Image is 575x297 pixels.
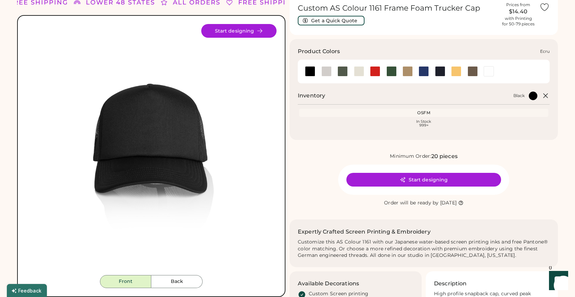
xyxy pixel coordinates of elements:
[513,93,525,98] div: Black
[301,110,547,116] div: OSFM
[26,24,277,275] img: 1161 - Black Front Image
[440,200,457,206] div: [DATE]
[431,152,458,161] div: 20 pieces
[542,266,572,296] iframe: Front Chat
[298,3,497,13] h1: Custom AS Colour 1161 Frame Foam Trucker Cap
[298,280,359,288] h3: Available Decorations
[298,228,431,236] h2: Expertly Crafted Screen Printing & Embroidery
[298,16,365,25] button: Get a Quick Quote
[298,92,325,100] h2: Inventory
[26,24,277,275] div: 1161 Style Image
[301,120,547,127] div: In Stock 999+
[201,24,277,38] button: Start designing
[501,8,535,16] div: $14.40
[384,200,439,206] div: Order will be ready by
[434,280,467,288] h3: Description
[298,47,340,56] h3: Product Colors
[502,16,535,27] div: with Printing for 50-79 pieces
[506,2,530,8] div: Prices from
[346,173,501,187] button: Start designing
[390,153,431,160] div: Minimum Order:
[100,275,151,288] button: Front
[151,275,203,288] button: Back
[540,49,550,54] div: Ecru
[298,239,550,259] div: Customize this AS Colour 1161 with our Japanese water-based screen printing inks and free Pantone...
